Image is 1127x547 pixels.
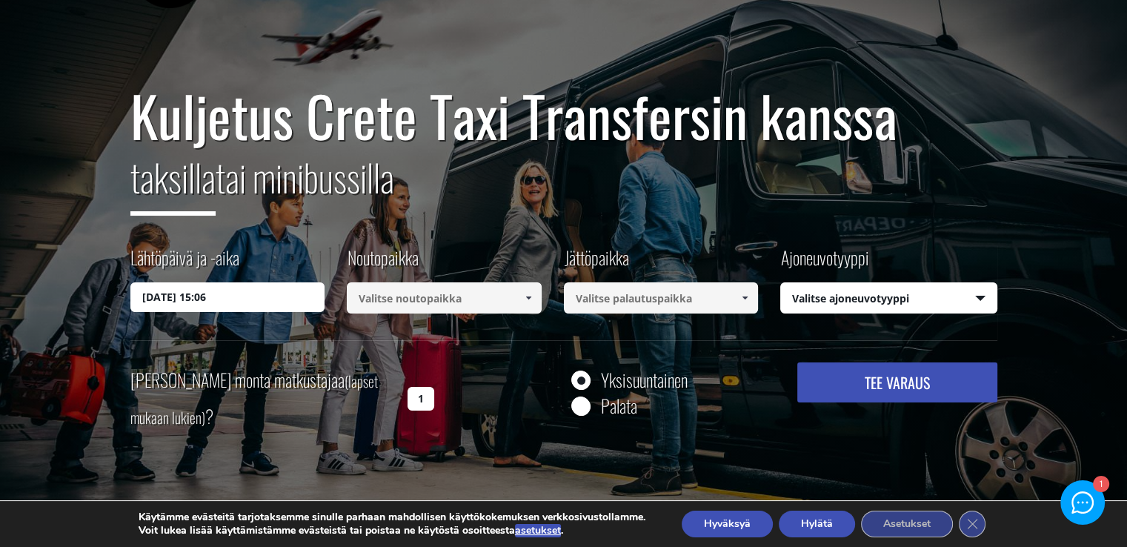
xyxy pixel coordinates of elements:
font: 1 [1099,480,1102,491]
font: Jättöpaikka [565,244,629,271]
font: Asetukset [883,517,931,531]
font: asetukset [515,523,561,537]
font: taksilla [130,149,216,204]
font: Yksisuuntainen [601,366,688,393]
font: Voit lukea lisää käyttämistämme evästeistä tai poistaa ne käytöstä osoitteesta [139,523,515,537]
button: Asetukset [861,511,953,537]
font: Palata [601,392,637,419]
font: Käytämme evästeitä tarjotaksemme sinulle parhaan mahdollisen käyttökokemuksen verkkosivustollamme. [139,510,645,524]
font: [PERSON_NAME] monta matkustajaa [130,366,345,393]
font: ? [205,402,213,429]
font: Noutopaikka [348,244,419,271]
button: Sulje GDPR-evästebanneri [959,511,985,537]
font: Kuljetus Crete Taxi Transfersin kanssa [130,74,897,156]
font: TEE VARAUS [865,371,930,394]
input: Valitse noutopaikka [347,282,542,314]
button: Hyväksyä [682,511,773,537]
font: Lähtöpäivä ja -aika [130,244,239,271]
font: Ajoneuvotyyppi [781,244,869,271]
a: Näytä kaikki kohteet [733,282,757,314]
font: tai minibussilla [216,149,394,204]
button: TEE VARAUS [797,362,997,402]
a: Näytä kaikki kohteet [516,282,540,314]
input: Valitse palautuspaikka [564,282,759,314]
button: Hylätä [779,511,855,537]
font: (lapset mukaan lukien) [130,370,378,428]
font: Hyväksyä [704,517,751,531]
button: asetukset [515,524,561,537]
font: Hylätä [801,517,833,531]
font: . [561,523,563,537]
